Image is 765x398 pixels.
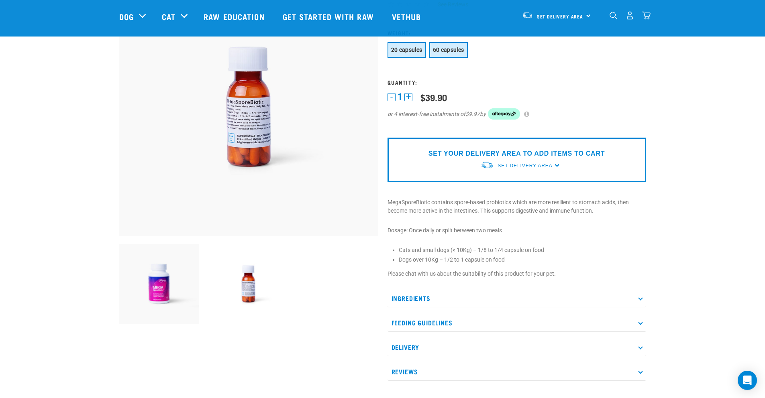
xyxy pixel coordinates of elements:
a: Get started with Raw [275,0,384,32]
span: Set Delivery Area [498,163,552,169]
p: Please chat with us about the suitability of this product for your pet. [388,270,646,278]
div: Open Intercom Messenger [738,371,757,390]
li: Dogs over 10Kg – 1/2 to 1 capsule on food [399,256,646,264]
a: Cat [162,10,175,22]
a: Raw Education [196,0,274,32]
button: 20 capsules [388,42,426,58]
button: + [404,93,412,101]
img: user.png [626,11,634,20]
p: Dosage: Once daily or split between two meals [388,226,646,235]
img: home-icon@2x.png [642,11,651,20]
button: 60 capsules [429,42,468,58]
button: - [388,93,396,101]
p: SET YOUR DELIVERY AREA TO ADD ITEMS TO CART [428,149,605,158]
span: 60 capsules [433,47,464,53]
p: Feeding Guidelines [388,314,646,332]
img: Afterpay [488,108,520,120]
img: van-moving.png [481,161,494,169]
span: $9.97 [465,110,480,118]
a: Dog [119,10,134,22]
img: home-icon-1@2x.png [610,12,617,19]
p: Reviews [388,363,646,381]
img: Raw Essentials Mega Spore Biotic Pet Probiotic [208,244,288,324]
div: or 4 interest-free instalments of by [388,108,646,120]
p: Ingredients [388,289,646,307]
p: MegaSporeBiotic contains spore-based probiotics which are more resilient to stomach acids, then b... [388,198,646,215]
span: 20 capsules [391,47,422,53]
h3: Quantity: [388,79,646,85]
span: Set Delivery Area [537,15,583,18]
div: $39.90 [420,92,447,102]
a: Vethub [384,0,431,32]
span: 1 [398,93,402,101]
img: Raw Essentials Mega Spore Biotic Probiotic For Dogs [119,244,199,324]
img: van-moving.png [522,12,533,19]
p: Delivery [388,338,646,356]
li: Cats and small dogs (< 10Kg) – 1/8 to 1/4 capsule on food [399,246,646,254]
